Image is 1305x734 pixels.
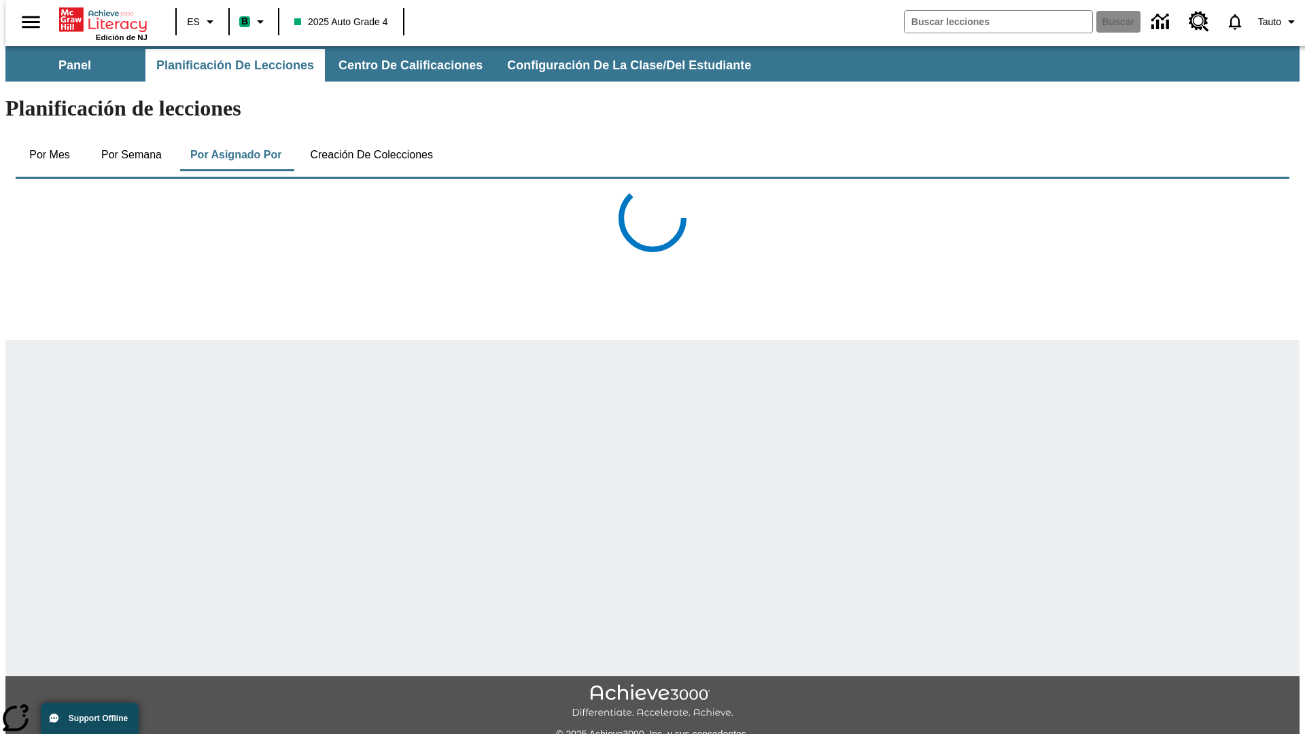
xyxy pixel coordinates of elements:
[507,58,751,73] span: Configuración de la clase/del estudiante
[1217,4,1253,39] a: Notificaciones
[181,10,224,34] button: Lenguaje: ES, Selecciona un idioma
[338,58,483,73] span: Centro de calificaciones
[1253,10,1305,34] button: Perfil/Configuración
[145,49,325,82] button: Planificación de lecciones
[179,139,293,171] button: Por asignado por
[96,33,147,41] span: Edición de NJ
[1181,3,1217,40] a: Centro de recursos, Se abrirá en una pestaña nueva.
[5,49,763,82] div: Subbarra de navegación
[69,714,128,723] span: Support Offline
[234,10,274,34] button: Boost El color de la clase es verde menta. Cambiar el color de la clase.
[328,49,493,82] button: Centro de calificaciones
[1258,15,1281,29] span: Tauto
[7,49,143,82] button: Panel
[16,139,84,171] button: Por mes
[241,13,248,30] span: B
[58,58,91,73] span: Panel
[90,139,173,171] button: Por semana
[41,703,139,734] button: Support Offline
[294,15,388,29] span: 2025 Auto Grade 4
[59,6,147,33] a: Portada
[572,684,733,719] img: Achieve3000 Differentiate Accelerate Achieve
[5,96,1300,121] h1: Planificación de lecciones
[299,139,444,171] button: Creación de colecciones
[156,58,314,73] span: Planificación de lecciones
[1143,3,1181,41] a: Centro de información
[11,2,51,42] button: Abrir el menú lateral
[187,15,200,29] span: ES
[59,5,147,41] div: Portada
[496,49,762,82] button: Configuración de la clase/del estudiante
[5,46,1300,82] div: Subbarra de navegación
[905,11,1092,33] input: Buscar campo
